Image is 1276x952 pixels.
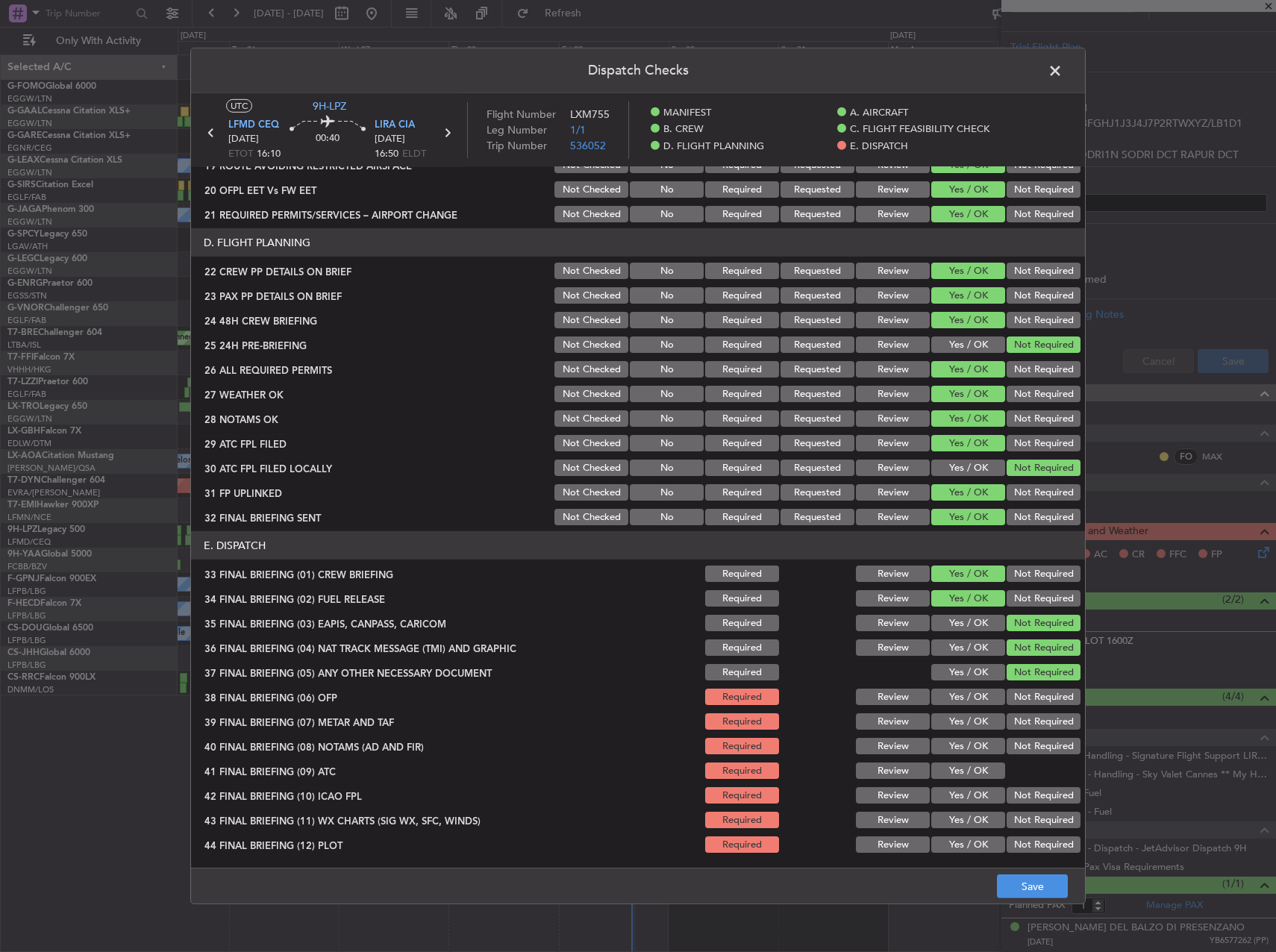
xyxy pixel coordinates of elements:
button: Yes / OK [931,287,1005,304]
button: Yes / OK [931,787,1005,804]
button: Not Required [1007,181,1080,198]
header: Dispatch Checks [191,48,1085,93]
button: Yes / OK [931,615,1005,631]
button: Not Required [1007,460,1080,476]
button: Not Required [1007,664,1080,680]
button: Yes / OK [931,590,1005,607]
button: Yes / OK [931,410,1005,427]
button: Yes / OK [931,484,1005,501]
button: Yes / OK [931,713,1005,730]
button: Yes / OK [931,639,1005,656]
button: Yes / OK [931,435,1005,451]
button: Yes / OK [931,361,1005,378]
button: Not Required [1007,836,1080,853]
button: Not Required [1007,484,1080,501]
button: Not Required [1007,615,1080,631]
button: Yes / OK [931,263,1005,279]
button: Not Required [1007,263,1080,279]
button: Not Required [1007,435,1080,451]
button: Yes / OK [931,566,1005,582]
button: Not Required [1007,361,1080,378]
button: Not Required [1007,713,1080,730]
button: Not Required [1007,689,1080,705]
button: Yes / OK [931,738,1005,754]
button: Not Required [1007,410,1080,427]
button: Yes / OK [931,181,1005,198]
button: Not Required [1007,639,1080,656]
button: Yes / OK [931,664,1005,680]
button: Not Required [1007,287,1080,304]
button: Not Required [1007,509,1080,525]
button: Not Required [1007,812,1080,828]
button: Not Required [1007,738,1080,754]
button: Not Required [1007,206,1080,222]
button: Not Required [1007,312,1080,328]
button: Not Required [1007,590,1080,607]
button: Not Required [1007,566,1080,582]
button: Yes / OK [931,762,1005,779]
button: Yes / OK [931,206,1005,222]
button: Yes / OK [931,336,1005,353]
button: Save [997,874,1068,898]
button: Yes / OK [931,812,1005,828]
button: Yes / OK [931,509,1005,525]
button: Yes / OK [931,386,1005,402]
button: Yes / OK [931,689,1005,705]
button: Yes / OK [931,836,1005,853]
button: Not Required [1007,787,1080,804]
button: Not Required [1007,386,1080,402]
button: Not Required [1007,336,1080,353]
button: Yes / OK [931,460,1005,476]
button: Yes / OK [931,312,1005,328]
